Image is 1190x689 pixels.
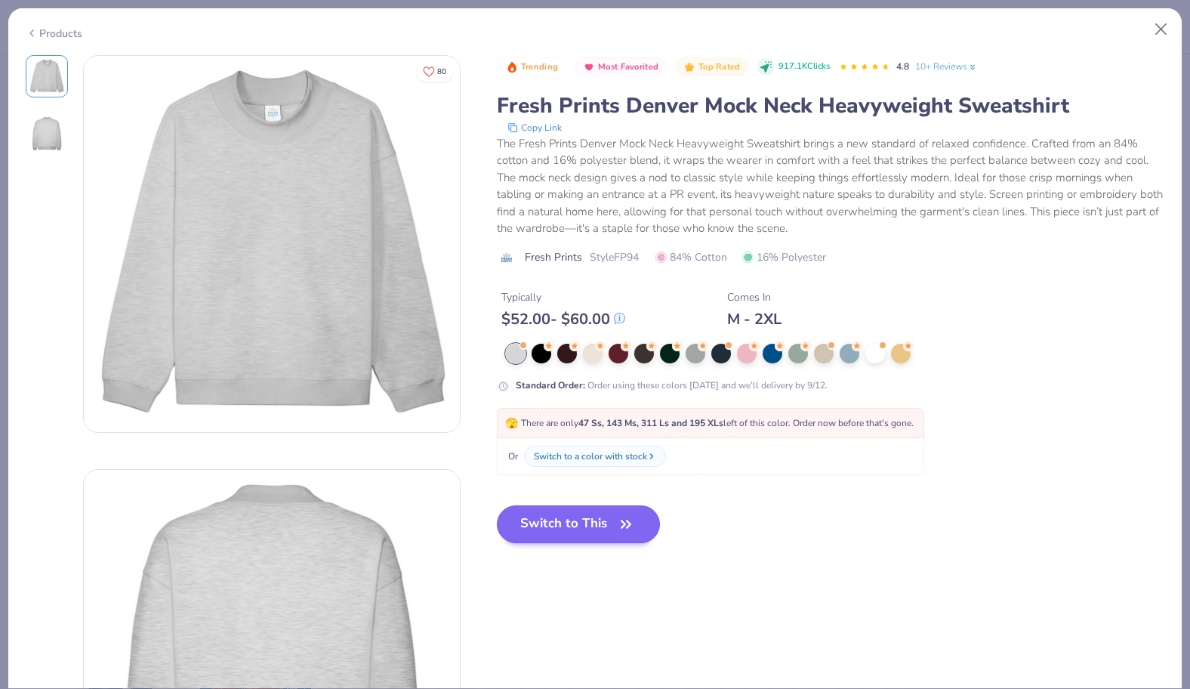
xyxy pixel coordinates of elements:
[505,450,518,463] span: Or
[505,416,518,431] span: 🫣
[575,57,667,77] button: Badge Button
[578,417,723,429] strong: 47 Ss, 143 Ms, 311 Ls and 195 XLs
[505,417,914,429] span: There are only left of this color. Order now before that's gone.
[525,249,582,265] span: Fresh Prints
[896,60,909,73] span: 4.8
[497,252,517,264] img: brand logo
[534,450,647,463] div: Switch to a color with stock
[501,289,625,305] div: Typically
[598,63,658,71] span: Most Favorited
[915,60,978,73] a: 10+ Reviews
[727,310,782,329] div: M - 2XL
[778,60,830,73] span: 917.1K Clicks
[497,135,1165,237] div: The Fresh Prints Denver Mock Neck Heavyweight Sweatshirt brings a new standard of relaxed confide...
[655,249,727,265] span: 84% Cotton
[524,446,666,467] button: Switch to a color with stock
[506,61,518,73] img: Trending sort
[29,58,65,94] img: Front
[516,378,828,392] div: Order using these colors [DATE] and we’ll delivery by 9/12.
[497,91,1165,120] div: Fresh Prints Denver Mock Neck Heavyweight Sweatshirt
[698,63,741,71] span: Top Rated
[84,56,460,432] img: Front
[503,120,566,135] button: copy to clipboard
[497,505,661,543] button: Switch to This
[26,26,82,42] div: Products
[727,289,782,305] div: Comes In
[676,57,748,77] button: Badge Button
[590,249,639,265] span: Style FP94
[437,68,446,76] span: 80
[416,60,453,82] button: Like
[498,57,566,77] button: Badge Button
[521,63,558,71] span: Trending
[742,249,826,265] span: 16% Polyester
[501,310,625,329] div: $ 52.00 - $ 60.00
[839,55,890,79] div: 4.8 Stars
[1147,15,1176,44] button: Close
[29,116,65,152] img: Back
[583,61,595,73] img: Most Favorited sort
[683,61,695,73] img: Top Rated sort
[516,379,585,391] strong: Standard Order :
